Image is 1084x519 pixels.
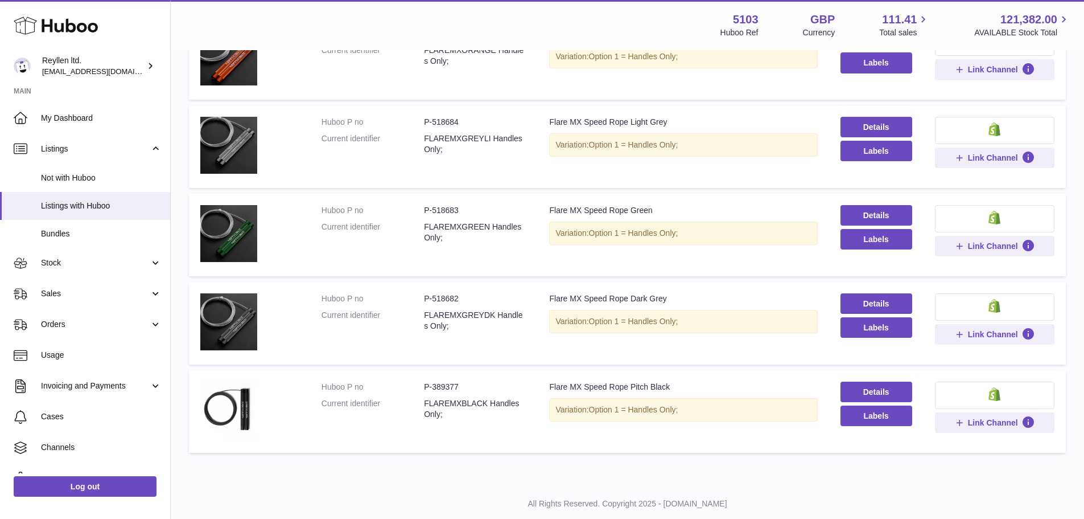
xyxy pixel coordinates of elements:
[424,222,526,243] dd: FLAREMXGREEN Handles Only;
[935,412,1054,433] button: Link Channel
[589,52,678,61] span: Option 1 = Handles Only;
[988,299,1000,313] img: shopify-small.png
[549,133,817,157] div: Variation:
[41,144,150,154] span: Listings
[803,27,835,38] div: Currency
[424,382,526,393] dd: P-389377
[840,406,912,426] button: Labels
[988,387,1000,401] img: shopify-small.png
[41,258,150,268] span: Stock
[14,476,156,497] a: Log out
[549,310,817,333] div: Variation:
[840,117,912,137] a: Details
[549,382,817,393] div: Flare MX Speed Rope Pitch Black
[424,293,526,304] dd: P-518682
[41,228,162,239] span: Bundles
[424,133,526,155] dd: FLAREMXGREYLI Handles Only;
[988,122,1000,136] img: shopify-small.png
[14,58,31,75] img: internalAdmin-5103@internal.huboo.com
[879,12,930,38] a: 111.41 Total sales
[882,12,917,27] span: 111.41
[935,59,1054,80] button: Link Channel
[322,205,424,216] dt: Huboo P no
[41,201,162,211] span: Listings with Huboo
[41,381,150,391] span: Invoicing and Payments
[968,418,1018,428] span: Link Channel
[322,222,424,243] dt: Current identifier
[200,382,257,439] img: Flare MX Speed Rope Pitch Black
[424,117,526,128] dd: P-518684
[200,205,257,262] img: Flare MX Speed Rope Green
[840,229,912,250] button: Labels
[42,55,145,77] div: Reyllen ltd.
[879,27,930,38] span: Total sales
[589,228,678,238] span: Option 1 = Handles Only;
[41,319,150,330] span: Orders
[935,324,1054,345] button: Link Channel
[41,113,162,124] span: My Dashboard
[549,293,817,304] div: Flare MX Speed Rope Dark Grey
[840,293,912,314] a: Details
[42,67,167,76] span: [EMAIL_ADDRESS][DOMAIN_NAME]
[322,45,424,67] dt: Current identifier
[968,241,1018,251] span: Link Channel
[200,293,257,350] img: Flare MX Speed Rope Dark Grey
[200,117,257,174] img: Flare MX Speed Rope Light Grey
[968,153,1018,163] span: Link Channel
[41,473,162,484] span: Settings
[322,382,424,393] dt: Huboo P no
[549,222,817,245] div: Variation:
[180,498,1075,509] p: All Rights Reserved. Copyright 2025 - [DOMAIN_NAME]
[988,211,1000,224] img: shopify-small.png
[549,117,817,128] div: Flare MX Speed Rope Light Grey
[322,293,424,304] dt: Huboo P no
[974,27,1070,38] span: AVAILABLE Stock Total
[424,398,526,420] dd: FLAREMXBLACK Handles Only;
[549,398,817,422] div: Variation:
[41,350,162,361] span: Usage
[840,317,912,338] button: Labels
[589,140,678,149] span: Option 1 = Handles Only;
[733,12,759,27] strong: 5103
[322,117,424,128] dt: Huboo P no
[424,205,526,216] dd: P-518683
[840,382,912,402] a: Details
[41,442,162,453] span: Channels
[840,52,912,73] button: Labels
[810,12,835,27] strong: GBP
[424,45,526,67] dd: FLAREMXORANGE Handles Only;
[589,317,678,326] span: Option 1 = Handles Only;
[935,148,1054,168] button: Link Channel
[840,141,912,161] button: Labels
[549,45,817,68] div: Variation:
[41,173,162,183] span: Not with Huboo
[720,27,759,38] div: Huboo Ref
[935,236,1054,256] button: Link Channel
[200,28,257,85] img: Flare MX Speed Rope Orange
[840,205,912,226] a: Details
[549,205,817,216] div: Flare MX Speed Rope Green
[322,398,424,420] dt: Current identifier
[589,405,678,414] span: Option 1 = Handles Only;
[322,310,424,332] dt: Current identifier
[41,411,162,422] span: Cases
[41,288,150,299] span: Sales
[974,12,1070,38] a: 121,382.00 AVAILABLE Stock Total
[968,64,1018,75] span: Link Channel
[968,329,1018,340] span: Link Channel
[1000,12,1057,27] span: 121,382.00
[322,133,424,155] dt: Current identifier
[424,310,526,332] dd: FLAREMXGREYDK Handles Only;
